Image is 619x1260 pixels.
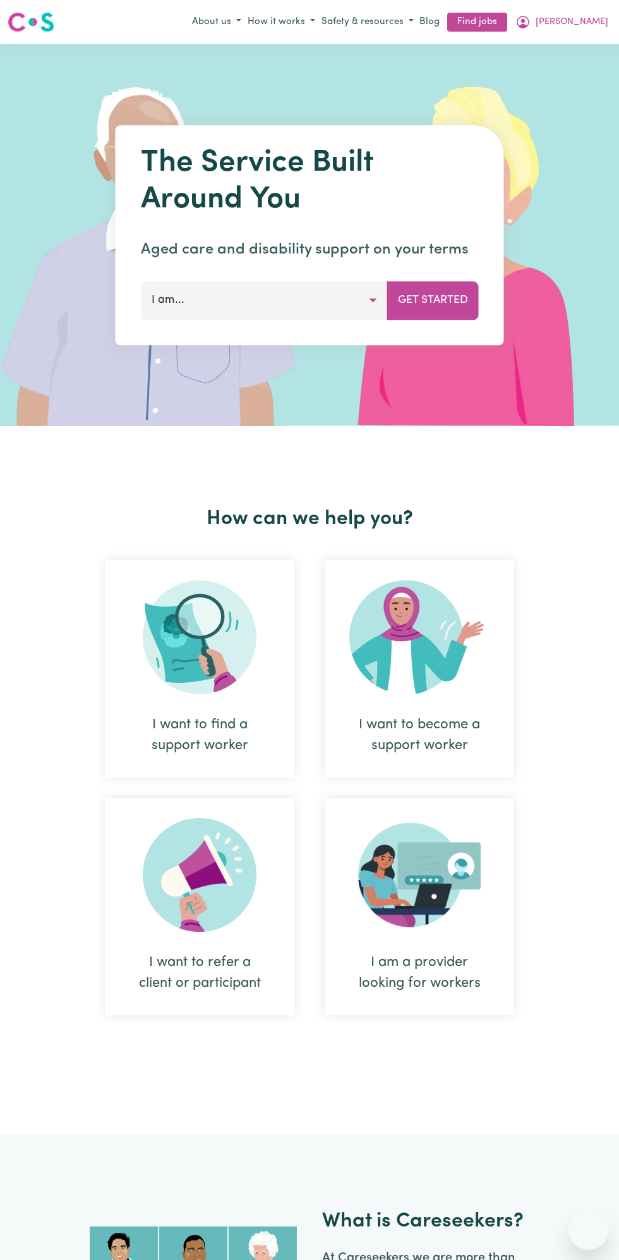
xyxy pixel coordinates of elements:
[143,580,256,694] img: Search
[8,11,54,34] img: Careseekers logo
[318,12,417,33] button: Safety & resources
[141,145,479,218] h1: The Service Built Around You
[135,952,264,994] div: I want to refer a client or participant
[536,15,608,29] span: [PERSON_NAME]
[135,714,264,756] div: I want to find a support worker
[105,560,294,778] div: I want to find a support worker
[141,281,388,319] button: I am...
[325,560,514,778] div: I want to become a support worker
[141,238,479,261] p: Aged care and disability support on your terms
[512,11,611,33] button: My Account
[447,13,507,32] a: Find jobs
[417,13,442,32] a: Blog
[325,798,514,1015] div: I am a provider looking for workers
[349,580,490,694] img: Become Worker
[90,507,529,531] h2: How can we help you?
[568,1209,609,1250] iframe: Button to launch messaging window
[105,798,294,1015] div: I want to refer a client or participant
[387,281,479,319] button: Get Started
[8,8,54,37] a: Careseekers logo
[355,952,484,994] div: I am a provider looking for workers
[143,818,256,932] img: Refer
[322,1209,524,1233] h2: What is Careseekers?
[355,714,484,756] div: I want to become a support worker
[189,12,244,33] button: About us
[244,12,318,33] button: How it works
[358,818,481,932] img: Provider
